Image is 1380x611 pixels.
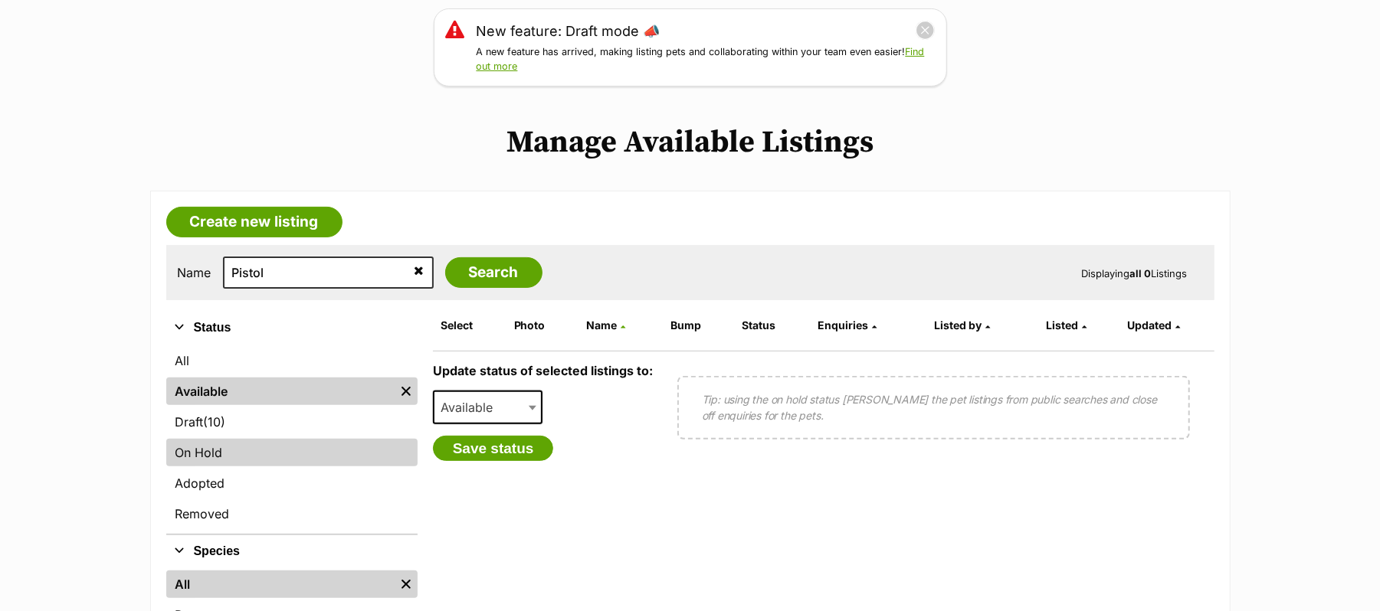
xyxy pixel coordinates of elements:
a: Remove filter [395,377,418,405]
strong: all 0 [1130,267,1152,279]
button: Species [166,541,418,561]
a: Removed [166,500,418,528]
a: Available [166,377,395,405]
a: Create new listing [166,207,343,237]
label: Update status of selected listings to: [433,363,653,378]
a: All [166,347,418,374]
a: Remove filter [395,570,418,598]
th: Bump [664,313,734,338]
th: Photo [508,313,579,338]
span: Available [433,390,543,424]
p: A new feature has arrived, making listing pets and collaborating within your team even easier! [477,45,935,74]
div: Status [166,344,418,534]
a: On Hold [166,439,418,466]
button: Save status [433,436,554,462]
label: Name [178,266,211,279]
button: close [916,21,935,40]
th: Select [434,313,506,338]
p: Tip: using the on hold status [PERSON_NAME] the pet listings from public searches and close off e... [702,391,1165,423]
span: Listed [1046,319,1078,332]
a: Updated [1127,319,1180,332]
a: Adopted [166,469,418,497]
a: Find out more [477,46,925,72]
span: Listed by [934,319,982,332]
span: Displaying Listings [1082,267,1188,279]
span: Name [586,319,617,332]
span: Updated [1127,319,1172,332]
span: Available [434,397,508,418]
th: Status [736,313,810,338]
a: Draft [166,408,418,436]
span: translation missing: en.admin.listings.index.attributes.enquiries [818,319,868,332]
span: (10) [204,413,226,431]
a: Enquiries [818,319,877,332]
input: Search [445,257,542,288]
button: Status [166,318,418,338]
a: New feature: Draft mode 📣 [477,21,660,41]
a: Name [586,319,625,332]
a: All [166,570,395,598]
a: Listed by [934,319,990,332]
a: Listed [1046,319,1087,332]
